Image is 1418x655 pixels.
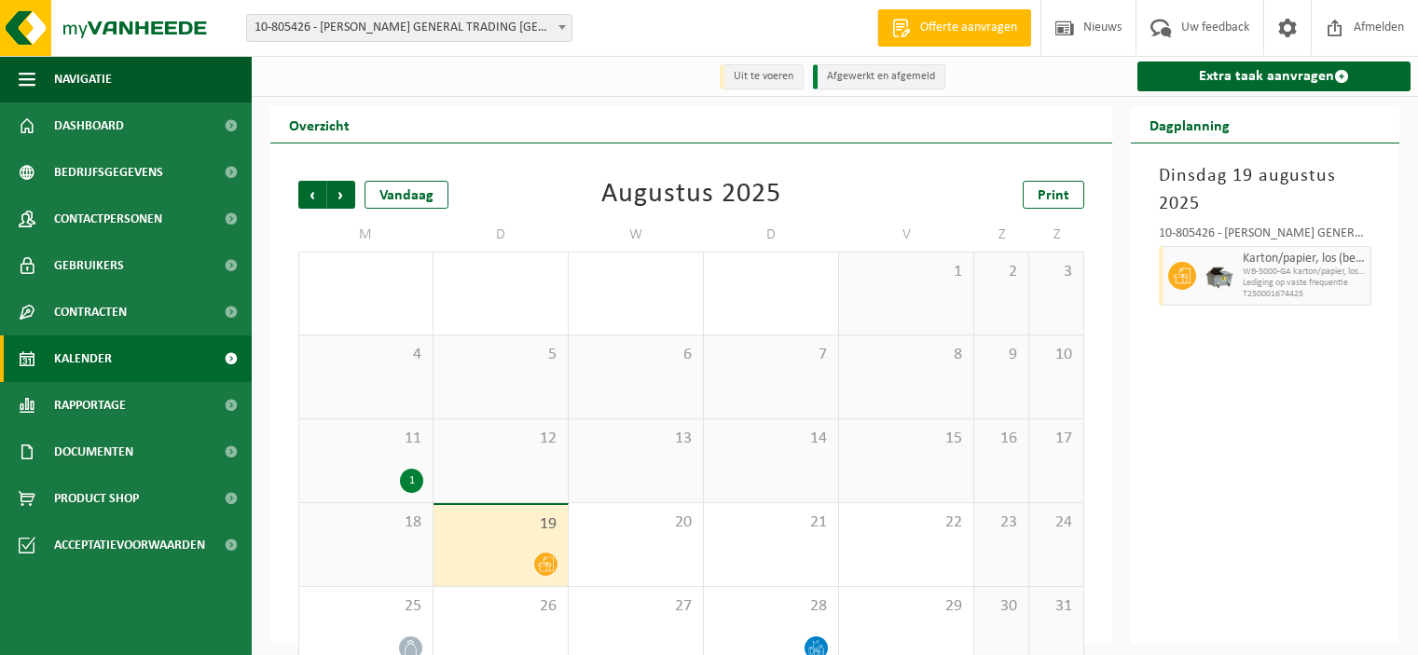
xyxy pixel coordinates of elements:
[54,382,126,429] span: Rapportage
[848,345,964,365] span: 8
[984,512,1019,533] span: 23
[1039,345,1074,365] span: 10
[1243,266,1366,278] span: WB-5000-GA karton/papier, los (bedrijven)
[54,242,124,289] span: Gebruikers
[309,345,423,365] span: 4
[443,596,558,617] span: 26
[1023,181,1084,209] a: Print
[54,196,162,242] span: Contactpersonen
[54,429,133,475] span: Documenten
[327,181,355,209] span: Volgende
[578,596,694,617] span: 27
[443,514,558,535] span: 19
[309,596,423,617] span: 25
[1243,252,1366,266] span: Karton/papier, los (bedrijven)
[813,64,945,89] li: Afgewerkt en afgemeld
[569,218,704,252] td: W
[246,14,572,42] span: 10-805426 - GHASSAN ABOUD GENERAL TRADING NV - ANTWERPEN
[720,64,804,89] li: Uit te voeren
[1039,262,1074,282] span: 3
[247,15,571,41] span: 10-805426 - GHASSAN ABOUD GENERAL TRADING NV - ANTWERPEN
[984,429,1019,449] span: 16
[848,596,964,617] span: 29
[1159,227,1371,246] div: 10-805426 - [PERSON_NAME] GENERAL TRADING [GEOGRAPHIC_DATA] - [GEOGRAPHIC_DATA]
[1039,596,1074,617] span: 31
[309,512,423,533] span: 18
[400,469,423,493] div: 1
[434,218,569,252] td: D
[298,181,326,209] span: Vorige
[916,19,1022,37] span: Offerte aanvragen
[1131,106,1248,143] h2: Dagplanning
[839,218,974,252] td: V
[848,262,964,282] span: 1
[848,512,964,533] span: 22
[984,345,1019,365] span: 9
[1243,289,1366,300] span: T250001674425
[984,262,1019,282] span: 2
[578,512,694,533] span: 20
[270,106,368,143] h2: Overzicht
[713,429,829,449] span: 14
[974,218,1029,252] td: Z
[1039,512,1074,533] span: 24
[1029,218,1084,252] td: Z
[713,596,829,617] span: 28
[578,429,694,449] span: 13
[54,522,205,568] span: Acceptatievoorwaarden
[54,335,112,382] span: Kalender
[1038,188,1069,203] span: Print
[54,102,124,149] span: Dashboard
[601,181,781,209] div: Augustus 2025
[443,429,558,449] span: 12
[54,56,112,102] span: Navigatie
[54,149,163,196] span: Bedrijfsgegevens
[1039,429,1074,449] span: 17
[713,345,829,365] span: 7
[365,181,448,209] div: Vandaag
[984,596,1019,617] span: 30
[848,429,964,449] span: 15
[1205,262,1233,290] img: WB-5000-GAL-GY-01
[54,475,139,522] span: Product Shop
[443,345,558,365] span: 5
[578,345,694,365] span: 6
[298,218,434,252] td: M
[877,9,1031,47] a: Offerte aanvragen
[309,429,423,449] span: 11
[1159,162,1371,218] h3: Dinsdag 19 augustus 2025
[713,512,829,533] span: 21
[1243,278,1366,289] span: Lediging op vaste frequentie
[704,218,839,252] td: D
[54,289,127,335] span: Contracten
[1137,61,1411,91] a: Extra taak aanvragen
